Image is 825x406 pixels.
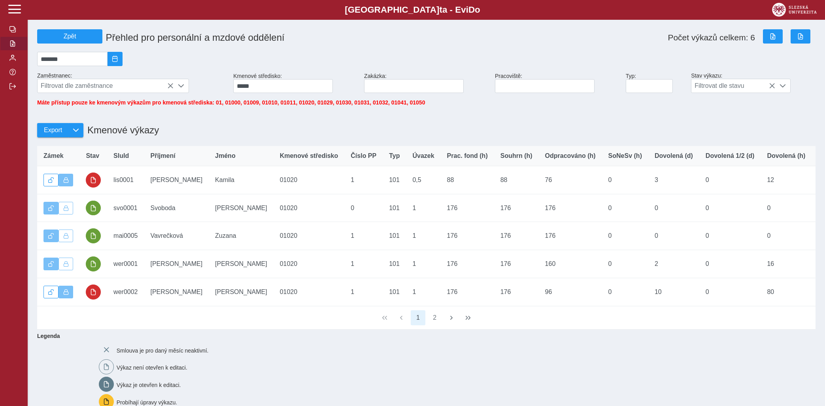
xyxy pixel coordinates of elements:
[43,152,64,159] span: Zámek
[761,278,812,306] td: 80
[59,230,74,242] button: Uzamknout lze pouze výkaz, který je podepsán a schválen.
[791,29,810,44] button: Export do PDF
[383,166,406,194] td: 101
[144,166,209,194] td: [PERSON_NAME]
[361,70,492,96] div: Zakázka:
[494,222,539,250] td: 176
[86,285,101,300] button: uzamčeno
[144,250,209,278] td: [PERSON_NAME]
[706,152,755,159] span: Dovolená 1/2 (d)
[108,52,123,66] button: 2025/09
[43,230,59,242] button: Výkaz je odemčen.
[539,166,602,194] td: 76
[150,152,175,159] span: Příjmení
[351,152,376,159] span: Číslo PP
[648,194,699,222] td: 0
[274,250,345,278] td: 01020
[43,258,59,270] button: Výkaz je odemčen.
[668,33,755,42] span: Počet výkazů celkem: 6
[602,166,648,194] td: 0
[59,202,74,214] button: Uzamknout lze pouze výkaz, který je podepsán a schválen.
[699,194,761,222] td: 0
[107,166,144,194] td: lis0001
[648,166,699,194] td: 3
[86,228,101,243] button: podepsáno
[38,79,174,93] span: Filtrovat dle zaměstnance
[494,166,539,194] td: 88
[699,222,761,250] td: 0
[37,29,102,44] button: Zpět
[500,152,532,159] span: Souhrn (h)
[494,278,539,306] td: 176
[37,123,68,137] button: Export
[761,222,812,250] td: 0
[688,69,819,96] div: Stav výkazu:
[383,194,406,222] td: 101
[86,152,99,159] span: Stav
[655,152,693,159] span: Dovolená (d)
[539,278,602,306] td: 96
[209,278,274,306] td: [PERSON_NAME]
[383,250,406,278] td: 101
[761,166,812,194] td: 12
[602,222,648,250] td: 0
[117,364,187,371] span: Výkaz není otevřen k editaci.
[539,222,602,250] td: 176
[59,174,74,186] button: Výkaz uzamčen.
[494,194,539,222] td: 176
[383,222,406,250] td: 101
[699,166,761,194] td: 0
[230,70,361,96] div: Kmenové středisko:
[117,382,181,388] span: Výkaz je otevřen k editaci.
[447,152,488,159] span: Prac. fond (h)
[344,166,383,194] td: 1
[37,99,425,106] span: Máte přístup pouze ke kmenovým výkazům pro kmenová střediska: 01, 01000, 01009, 01010, 01011, 010...
[209,222,274,250] td: Zuzana
[767,152,805,159] span: Dovolená (h)
[280,152,338,159] span: Kmenové středisko
[406,222,440,250] td: 1
[539,194,602,222] td: 176
[406,166,440,194] td: 0,5
[102,29,495,46] h1: Přehled pro personální a mzdové oddělení
[209,194,274,222] td: [PERSON_NAME]
[344,194,383,222] td: 0
[602,250,648,278] td: 0
[83,121,159,140] h1: Kmenové výkazy
[772,3,817,17] img: logo_web_su.png
[648,250,699,278] td: 2
[43,286,59,298] button: Odemknout výkaz.
[761,194,812,222] td: 0
[144,194,209,222] td: Svoboda
[107,250,144,278] td: wer0001
[274,222,345,250] td: 01020
[383,278,406,306] td: 101
[441,194,494,222] td: 176
[215,152,236,159] span: Jméno
[602,278,648,306] td: 0
[344,278,383,306] td: 1
[344,222,383,250] td: 1
[439,5,442,15] span: t
[412,152,434,159] span: Úvazek
[492,70,623,96] div: Pracoviště:
[539,250,602,278] td: 160
[623,70,688,96] div: Typ:
[43,202,59,214] button: Výkaz je odemčen.
[107,222,144,250] td: mai0005
[468,5,475,15] span: D
[86,201,101,216] button: podepsáno
[441,250,494,278] td: 176
[117,399,177,405] span: Probíhají úpravy výkazu.
[411,310,426,325] button: 1
[475,5,480,15] span: o
[59,258,74,270] button: Uzamknout lze pouze výkaz, který je podepsán a schválen.
[41,33,99,40] span: Zpět
[441,278,494,306] td: 176
[494,250,539,278] td: 176
[274,278,345,306] td: 01020
[24,5,801,15] b: [GEOGRAPHIC_DATA] a - Evi
[86,173,101,188] button: uzamčeno
[441,222,494,250] td: 176
[602,194,648,222] td: 0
